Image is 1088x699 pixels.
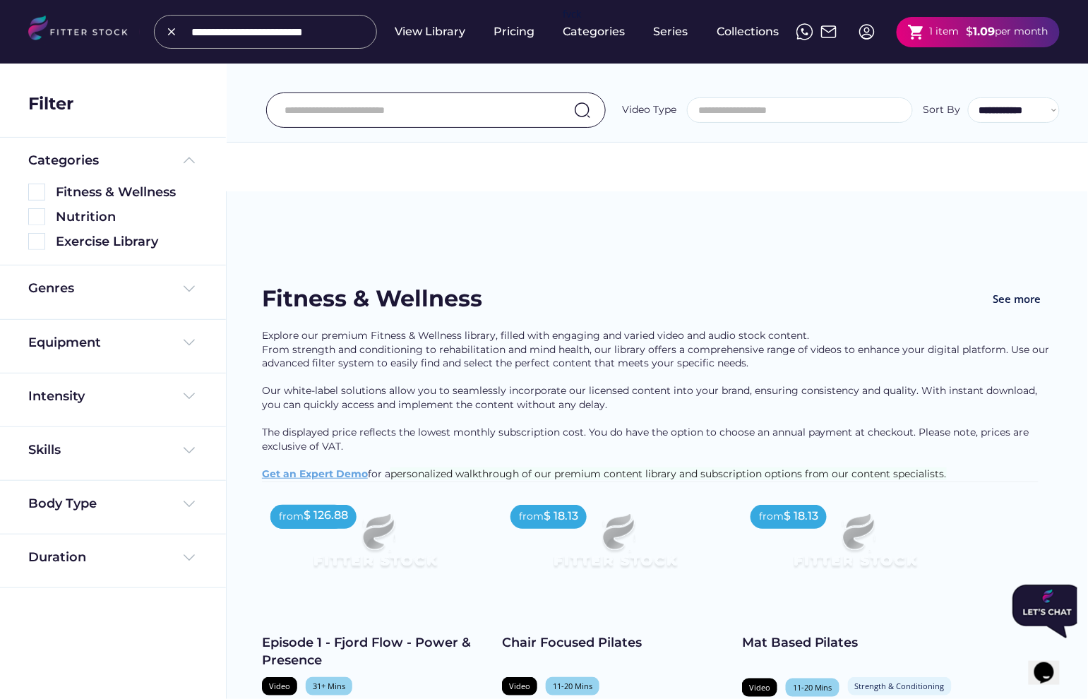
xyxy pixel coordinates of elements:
[28,495,97,513] div: Body Type
[262,634,488,669] div: Episode 1 - Fjord Flow - Power & Presence
[563,24,625,40] div: Categories
[967,24,974,40] div: $
[930,25,960,39] div: 1 item
[28,92,73,116] div: Filter
[717,24,779,40] div: Collections
[56,184,198,201] div: Fitness & Wellness
[262,426,1032,453] span: The displayed price reflects the lowest monthly subscription cost. You do have the option to choo...
[28,388,85,405] div: Intensity
[304,508,348,523] div: $ 126.88
[553,681,592,691] div: 11-20 Mins
[262,283,482,315] div: Fitness & Wellness
[28,208,45,225] img: Rectangle%205126.svg
[908,23,926,41] button: shopping_cart
[855,681,945,691] div: Strength & Conditioning
[181,496,198,513] img: Frame%20%284%29.svg
[163,23,180,40] img: Group%201000002326%202.svg
[390,467,947,480] span: personalized walkthrough of our premium content library and subscription options from our content...
[28,233,45,250] img: Rectangle%205126.svg
[563,7,581,21] div: fvck
[574,102,591,119] img: search-normal.svg
[519,510,544,524] div: from
[525,496,705,598] img: Frame%2079%20%281%29.svg
[28,441,64,459] div: Skills
[1007,579,1077,644] iframe: chat widget
[181,442,198,459] img: Frame%20%284%29.svg
[6,6,76,59] img: Chat attention grabber
[181,280,198,297] img: Frame%20%284%29.svg
[923,103,961,117] div: Sort By
[974,25,996,38] strong: 1.09
[28,334,101,352] div: Equipment
[395,24,465,40] div: View Library
[544,508,578,524] div: $ 18.13
[313,681,345,691] div: 31+ Mins
[793,682,832,693] div: 11-20 Mins
[759,510,784,524] div: from
[653,24,688,40] div: Series
[181,152,198,169] img: Frame%20%285%29.svg
[56,233,198,251] div: Exercise Library
[820,23,837,40] img: Frame%2051.svg
[502,634,728,652] div: Chair Focused Pilates
[494,24,534,40] div: Pricing
[262,329,1053,482] div: Explore our premium Fitness & Wellness library, filled with engaging and varied video and audio s...
[28,280,74,297] div: Genres
[262,467,368,480] a: Get an Expert Demo
[1029,643,1074,685] iframe: chat widget
[765,496,945,598] img: Frame%2079%20%281%29.svg
[784,508,818,524] div: $ 18.13
[622,103,676,117] div: Video Type
[181,549,198,566] img: Frame%20%284%29.svg
[56,208,198,226] div: Nutrition
[509,681,530,691] div: Video
[279,510,304,524] div: from
[982,283,1053,315] button: See more
[796,23,813,40] img: meteor-icons_whatsapp%20%281%29.svg
[181,334,198,351] img: Frame%20%284%29.svg
[28,16,140,44] img: LOGO.svg
[181,388,198,405] img: Frame%20%284%29.svg
[742,634,968,652] div: Mat Based Pilates
[749,682,770,693] div: Video
[996,25,1048,39] div: per month
[269,681,290,691] div: Video
[28,184,45,201] img: Rectangle%205126.svg
[285,496,465,598] img: Frame%2079%20%281%29.svg
[28,549,86,566] div: Duration
[28,152,99,169] div: Categories
[859,23,875,40] img: profile-circle.svg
